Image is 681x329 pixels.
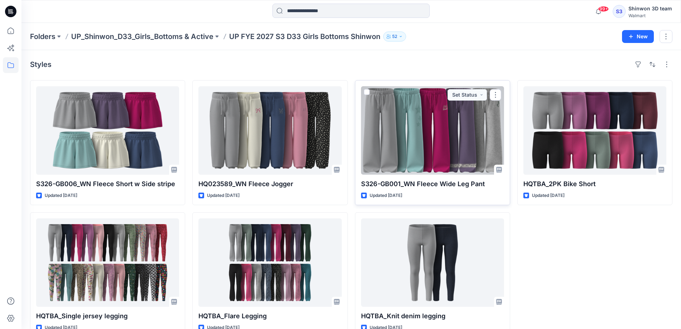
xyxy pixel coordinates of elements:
[71,32,213,42] a: UP_Shinwon_D33_Girls_Bottoms & Active
[628,13,672,18] div: Walmart
[198,218,341,307] a: HQTBA_Flare Legging
[45,192,77,199] p: Updated [DATE]
[598,6,609,12] span: 99+
[361,218,504,307] a: HQTBA_Knit denim legging
[523,179,666,189] p: HQTBA_2PK Bike Short
[36,311,179,321] p: HQTBA_Single jersey legging
[36,218,179,307] a: HQTBA_Single jersey legging
[628,4,672,13] div: Shinwon 3D team
[532,192,564,199] p: Updated [DATE]
[30,32,55,42] a: Folders
[523,86,666,175] a: HQTBA_2PK Bike Short
[198,179,341,189] p: HQ023589_WN Fleece Jogger
[361,86,504,175] a: S326-GB001_WN Fleece Wide Leg Pant
[198,86,341,175] a: HQ023589_WN Fleece Jogger
[361,179,504,189] p: S326-GB001_WN Fleece Wide Leg Pant
[622,30,654,43] button: New
[198,311,341,321] p: HQTBA_Flare Legging
[383,32,406,42] button: 52
[392,33,397,40] p: 52
[36,179,179,189] p: S326-GB006_WN Fleece Short w Side stripe
[30,60,51,69] h4: Styles
[207,192,240,199] p: Updated [DATE]
[370,192,402,199] p: Updated [DATE]
[361,311,504,321] p: HQTBA_Knit denim legging
[229,32,380,42] p: UP FYE 2027 S3 D33 Girls Bottoms Shinwon
[613,5,626,18] div: S3
[36,86,179,175] a: S326-GB006_WN Fleece Short w Side stripe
